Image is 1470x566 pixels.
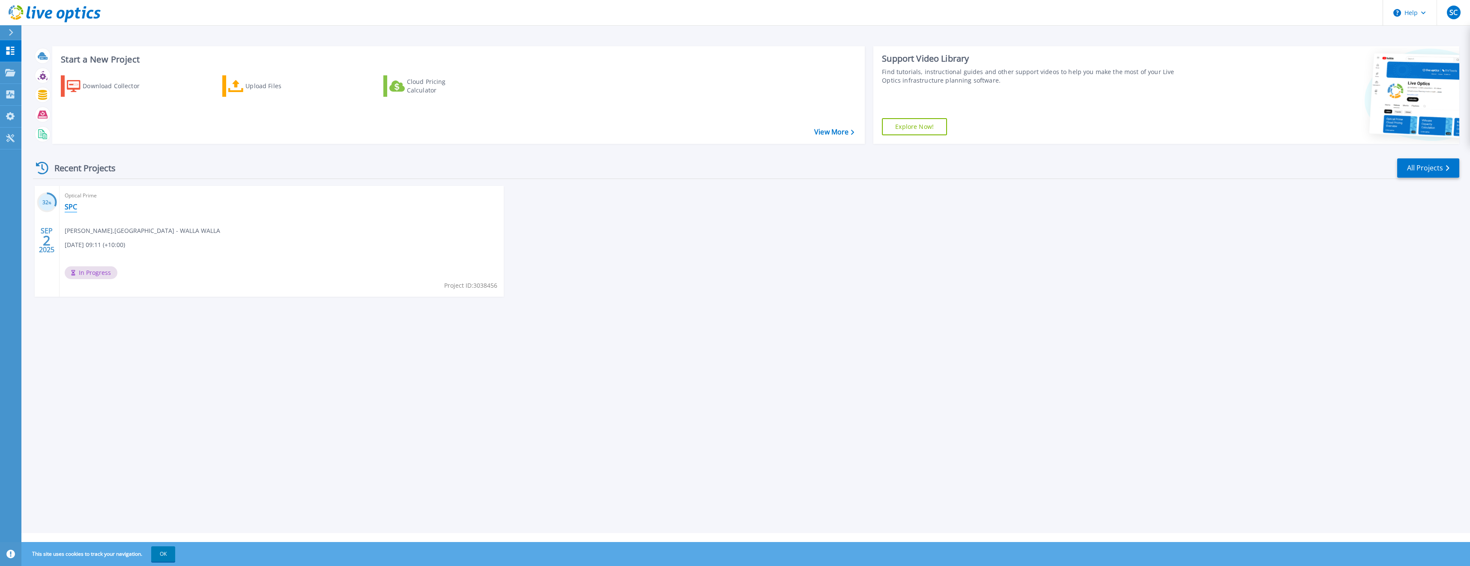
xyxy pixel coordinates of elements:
[245,77,314,95] div: Upload Files
[814,128,854,136] a: View More
[444,281,497,290] span: Project ID: 3038456
[24,546,175,562] span: This site uses cookies to track your navigation.
[65,191,499,200] span: Optical Prime
[61,75,156,97] a: Download Collector
[1449,9,1458,16] span: SC
[65,240,125,250] span: [DATE] 09:11 (+10:00)
[882,53,1188,64] div: Support Video Library
[151,546,175,562] button: OK
[65,266,117,279] span: In Progress
[222,75,318,97] a: Upload Files
[33,158,127,179] div: Recent Projects
[882,68,1188,85] div: Find tutorials, instructional guides and other support videos to help you make the most of your L...
[65,203,77,211] a: SPC
[65,226,220,235] span: [PERSON_NAME] , [GEOGRAPHIC_DATA] - WALLA WALLA
[48,200,51,205] span: %
[83,77,151,95] div: Download Collector
[61,55,854,64] h3: Start a New Project
[1397,158,1459,178] a: All Projects
[37,198,57,208] h3: 32
[43,237,51,244] span: 2
[407,77,475,95] div: Cloud Pricing Calculator
[882,118,947,135] a: Explore Now!
[383,75,479,97] a: Cloud Pricing Calculator
[39,225,55,256] div: SEP 2025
